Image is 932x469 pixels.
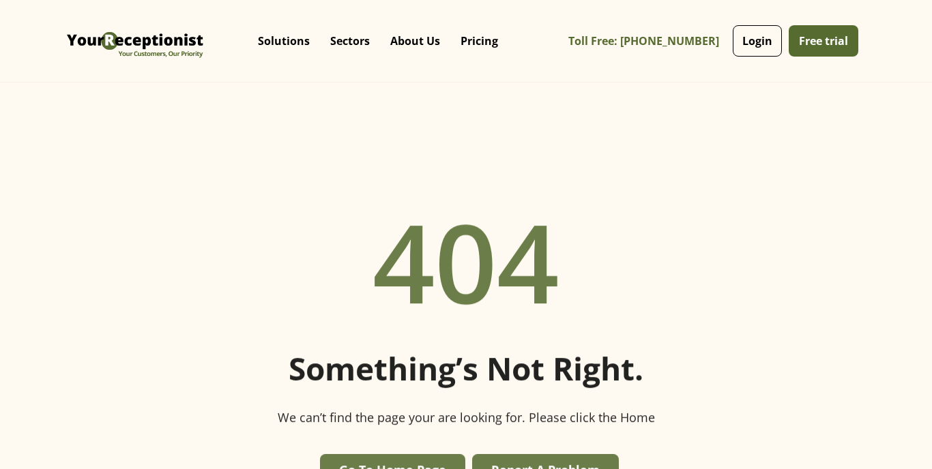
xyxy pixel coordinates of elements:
[568,26,729,57] a: Toll Free: [PHONE_NUMBER]
[330,34,370,48] p: Sectors
[289,350,643,388] h2: Something’s not right.
[789,25,858,57] a: Free trial
[450,20,508,61] a: Pricing
[373,180,559,344] h1: 404
[320,14,380,68] div: Sectors
[63,10,207,72] a: home
[258,34,310,48] p: Solutions
[63,10,207,72] img: Virtual Receptionist - Answering Service - Call and Live Chat Receptionist - Virtual Receptionist...
[248,14,320,68] div: Solutions
[278,408,655,427] p: We can’t find the page your are looking for. Please click the Home
[380,14,450,68] div: About Us
[733,25,782,57] a: Login
[390,34,440,48] p: About Us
